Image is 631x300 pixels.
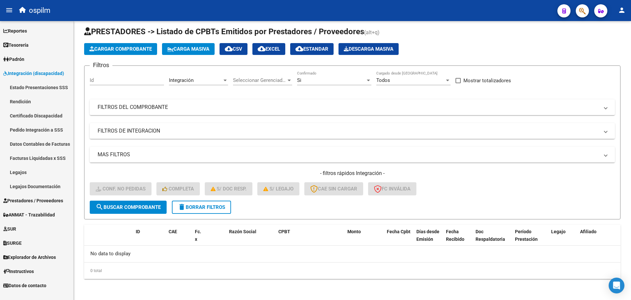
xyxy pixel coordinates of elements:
[515,229,538,242] span: Período Prestación
[90,201,167,214] button: Buscar Comprobante
[276,225,345,254] datatable-header-cell: CPBT
[551,229,566,234] span: Legajo
[368,182,416,195] button: FC Inválida
[3,197,63,204] span: Prestadores / Proveedores
[3,239,22,247] span: SURGE
[98,127,599,135] mat-panel-title: FILTROS DE INTEGRACION
[225,45,233,53] mat-icon: cloud_download
[476,229,505,242] span: Doc Respaldatoria
[136,229,140,234] span: ID
[347,229,361,234] span: Monto
[3,41,29,49] span: Tesorería
[169,77,194,83] span: Integración
[96,204,161,210] span: Buscar Comprobante
[416,229,439,242] span: Días desde Emisión
[387,229,410,234] span: Fecha Cpbt
[167,46,209,52] span: Carga Masiva
[609,278,624,293] div: Open Intercom Messenger
[178,203,186,211] mat-icon: delete
[374,186,410,192] span: FC Inválida
[3,211,55,218] span: ANMAT - Trazabilidad
[3,268,34,275] span: Instructivos
[258,45,266,53] mat-icon: cloud_download
[414,225,443,254] datatable-header-cell: Días desde Emisión
[29,3,50,18] span: ospilm
[339,43,399,55] app-download-masive: Descarga masiva de comprobantes (adjuntos)
[98,104,599,111] mat-panel-title: FILTROS DEL COMPROBANTE
[345,225,384,254] datatable-header-cell: Monto
[84,43,157,55] button: Cargar Comprobante
[172,201,231,214] button: Borrar Filtros
[178,204,225,210] span: Borrar Filtros
[463,77,511,85] span: Mostrar totalizadores
[549,225,568,254] datatable-header-cell: Legajo
[211,186,247,192] span: S/ Doc Resp.
[376,77,390,83] span: Todos
[84,262,620,279] div: 0 total
[5,6,13,14] mat-icon: menu
[162,43,215,55] button: Carga Masiva
[310,186,357,192] span: CAE SIN CARGAR
[226,225,276,254] datatable-header-cell: Razón Social
[89,46,152,52] span: Cargar Comprobante
[512,225,549,254] datatable-header-cell: Período Prestación
[618,6,626,14] mat-icon: person
[156,182,200,195] button: Completa
[220,43,247,55] button: CSV
[339,43,399,55] button: Descarga Masiva
[252,43,285,55] button: EXCEL
[166,225,192,254] datatable-header-cell: CAE
[580,229,596,234] span: Afiliado
[195,229,201,242] span: Fc. x
[229,229,256,234] span: Razón Social
[3,254,56,261] span: Explorador de Archivos
[192,225,205,254] datatable-header-cell: Fc. x
[225,46,242,52] span: CSV
[290,43,334,55] button: Estandar
[263,186,293,192] span: S/ legajo
[297,77,301,83] span: Si
[98,151,599,158] mat-panel-title: MAS FILTROS
[3,27,27,35] span: Reportes
[162,186,194,192] span: Completa
[96,203,104,211] mat-icon: search
[364,29,380,36] span: (alt+q)
[304,182,363,195] button: CAE SIN CARGAR
[90,182,152,195] button: Conf. no pedidas
[90,99,615,115] mat-expansion-panel-header: FILTROS DEL COMPROBANTE
[84,246,620,262] div: No data to display
[295,45,303,53] mat-icon: cloud_download
[3,70,64,77] span: Integración (discapacidad)
[90,61,112,70] h3: Filtros
[443,225,473,254] datatable-header-cell: Fecha Recibido
[133,225,166,254] datatable-header-cell: ID
[257,182,299,195] button: S/ legajo
[473,225,512,254] datatable-header-cell: Doc Respaldatoria
[278,229,290,234] span: CPBT
[90,170,615,177] h4: - filtros rápidos Integración -
[90,123,615,139] mat-expansion-panel-header: FILTROS DE INTEGRACION
[96,186,146,192] span: Conf. no pedidas
[446,229,464,242] span: Fecha Recibido
[258,46,280,52] span: EXCEL
[205,182,253,195] button: S/ Doc Resp.
[169,229,177,234] span: CAE
[84,27,364,36] span: PRESTADORES -> Listado de CPBTs Emitidos por Prestadores / Proveedores
[3,56,24,63] span: Padrón
[344,46,393,52] span: Descarga Masiva
[384,225,414,254] datatable-header-cell: Fecha Cpbt
[3,282,46,289] span: Datos de contacto
[233,77,286,83] span: Seleccionar Gerenciador
[295,46,328,52] span: Estandar
[577,225,630,254] datatable-header-cell: Afiliado
[90,147,615,162] mat-expansion-panel-header: MAS FILTROS
[3,225,16,233] span: SUR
